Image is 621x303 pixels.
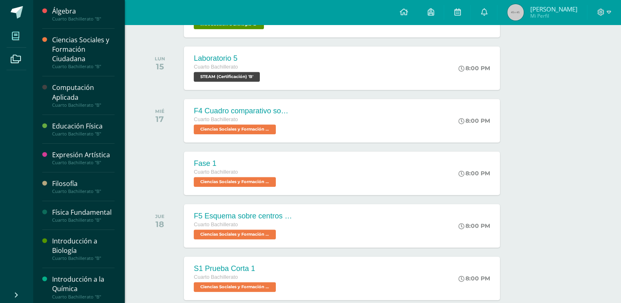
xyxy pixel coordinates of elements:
[507,4,524,21] img: 45x45
[52,236,115,261] a: Introducción a BiologíaCuarto Bachillerato "B"
[52,217,115,223] div: Cuarto Bachillerato "B"
[155,213,165,219] div: JUE
[194,169,238,175] span: Cuarto Bachillerato
[155,56,165,62] div: LUN
[52,131,115,137] div: Cuarto Bachillerato "B"
[155,114,165,124] div: 17
[52,64,115,69] div: Cuarto Bachillerato "B"
[52,35,115,64] div: Ciencias Sociales y Formación Ciudadana
[155,219,165,229] div: 18
[52,236,115,255] div: Introducción a Biología
[458,275,490,282] div: 8:00 PM
[52,179,115,194] a: FilosofíaCuarto Bachillerato "B"
[194,230,276,239] span: Ciencias Sociales y Formación Ciudadana 'B'
[52,275,115,294] div: Introducción a la Química
[52,150,115,160] div: Expresión Artística
[52,122,115,131] div: Educación Física
[52,150,115,165] a: Expresión ArtísticaCuarto Bachillerato "B"
[52,122,115,137] a: Educación FísicaCuarto Bachillerato "B"
[52,275,115,299] a: Introducción a la QuímicaCuarto Bachillerato "B"
[194,282,276,292] span: Ciencias Sociales y Formación Ciudadana 'B'
[458,117,490,124] div: 8:00 PM
[52,188,115,194] div: Cuarto Bachillerato "B"
[194,159,278,168] div: Fase 1
[458,64,490,72] div: 8:00 PM
[52,102,115,108] div: Cuarto Bachillerato "B"
[530,5,577,13] span: [PERSON_NAME]
[52,35,115,69] a: Ciencias Sociales y Formación CiudadanaCuarto Bachillerato "B"
[52,208,115,223] a: Física FundamentalCuarto Bachillerato "B"
[52,7,115,16] div: Álgebra
[530,12,577,19] span: Mi Perfil
[52,7,115,22] a: ÁlgebraCuarto Bachillerato "B"
[52,83,115,102] div: Computación Aplicada
[194,64,238,70] span: Cuarto Bachillerato
[194,177,276,187] span: Ciencias Sociales y Formación Ciudadana 'B'
[194,117,238,122] span: Cuarto Bachillerato
[52,208,115,217] div: Física Fundamental
[194,124,276,134] span: Ciencias Sociales y Formación Ciudadana 'B'
[458,222,490,230] div: 8:00 PM
[194,274,238,280] span: Cuarto Bachillerato
[194,72,260,82] span: STEAM (Certificación) 'B'
[458,170,490,177] div: 8:00 PM
[194,54,262,63] div: Laboratorio 5
[52,83,115,108] a: Computación AplicadaCuarto Bachillerato "B"
[52,16,115,22] div: Cuarto Bachillerato "B"
[194,222,238,227] span: Cuarto Bachillerato
[194,212,292,220] div: F5 Esquema sobre centros o lugares de consulta de información
[194,107,292,115] div: F4 Cuadro comparativo sobre los tipos de Investigación
[52,179,115,188] div: Filosofía
[52,255,115,261] div: Cuarto Bachillerato "B"
[52,294,115,300] div: Cuarto Bachillerato "B"
[155,108,165,114] div: MIÉ
[194,264,278,273] div: S1 Prueba Corta 1
[155,62,165,71] div: 15
[52,160,115,165] div: Cuarto Bachillerato "B"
